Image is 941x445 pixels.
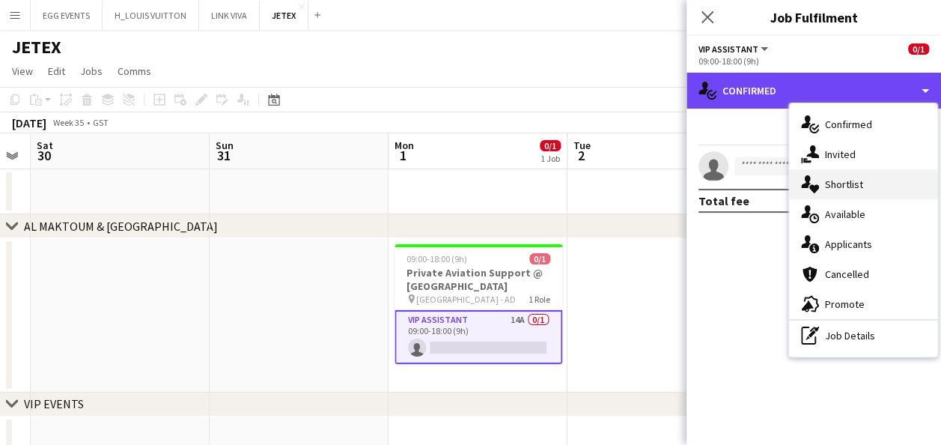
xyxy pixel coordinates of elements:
[698,43,770,55] button: VIP Assistant
[789,289,937,319] div: Promote
[12,115,46,130] div: [DATE]
[37,139,53,152] span: Sat
[49,117,87,128] span: Week 35
[24,396,84,411] div: VIP EVENTS
[216,139,234,152] span: Sun
[395,244,562,364] app-job-card: 09:00-18:00 (9h)0/1Private Aviation Support @ [GEOGRAPHIC_DATA] [GEOGRAPHIC_DATA] - AD1 RoleVIP A...
[93,117,109,128] div: GST
[789,321,937,351] div: Job Details
[12,64,33,78] span: View
[573,139,591,152] span: Tue
[789,169,937,199] div: Shortlist
[571,147,591,164] span: 2
[789,229,937,259] div: Applicants
[395,266,562,293] h3: Private Aviation Support @ [GEOGRAPHIC_DATA]
[698,43,758,55] span: VIP Assistant
[540,153,560,164] div: 1 Job
[118,64,151,78] span: Comms
[416,294,516,305] span: [GEOGRAPHIC_DATA] - AD
[6,61,39,81] a: View
[395,310,562,364] app-card-role: VIP Assistant14A0/109:00-18:00 (9h)
[199,1,260,30] button: LINK VIVA
[789,199,937,229] div: Available
[260,1,308,30] button: JETEX
[406,253,467,264] span: 09:00-18:00 (9h)
[74,61,109,81] a: Jobs
[529,294,550,305] span: 1 Role
[42,61,71,81] a: Edit
[31,1,103,30] button: EGG EVENTS
[789,109,937,139] div: Confirmed
[34,147,53,164] span: 30
[392,147,414,164] span: 1
[103,1,199,30] button: H_LOUIS VUITTON
[686,73,941,109] div: Confirmed
[80,64,103,78] span: Jobs
[24,219,218,234] div: AL MAKTOUM & [GEOGRAPHIC_DATA]
[686,7,941,27] h3: Job Fulfilment
[698,55,929,67] div: 09:00-18:00 (9h)
[698,193,749,208] div: Total fee
[12,36,61,58] h1: JETEX
[789,259,937,289] div: Cancelled
[112,61,157,81] a: Comms
[395,139,414,152] span: Mon
[908,43,929,55] span: 0/1
[213,147,234,164] span: 31
[529,253,550,264] span: 0/1
[48,64,65,78] span: Edit
[789,139,937,169] div: Invited
[540,140,561,151] span: 0/1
